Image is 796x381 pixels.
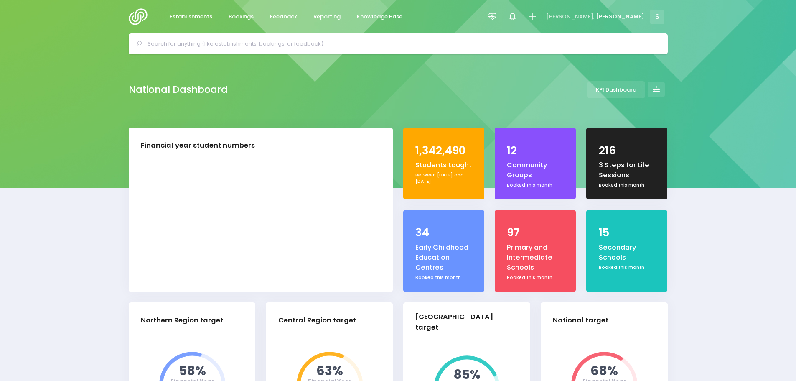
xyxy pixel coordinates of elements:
[507,160,564,181] div: Community Groups
[415,225,472,241] div: 34
[163,9,219,25] a: Establishments
[222,9,261,25] a: Bookings
[350,9,409,25] a: Knowledge Base
[141,315,223,326] div: Northern Region target
[148,38,656,50] input: Search for anything (like establishments, bookings, or feedback)
[307,9,348,25] a: Reporting
[229,13,254,21] span: Bookings
[415,312,511,333] div: [GEOGRAPHIC_DATA] target
[553,315,608,326] div: National target
[129,8,153,25] img: Logo
[415,172,472,185] div: Between [DATE] and [DATE]
[507,225,564,241] div: 97
[599,160,656,181] div: 3 Steps for Life Sessions
[415,243,472,273] div: Early Childhood Education Centres
[415,143,472,159] div: 1,342,490
[357,13,402,21] span: Knowledge Base
[415,274,472,281] div: Booked this month
[546,13,595,21] span: [PERSON_NAME],
[141,141,255,151] div: Financial year student numbers
[596,13,644,21] span: [PERSON_NAME]
[599,182,656,189] div: Booked this month
[313,13,341,21] span: Reporting
[278,315,356,326] div: Central Region target
[587,81,645,98] a: KPI Dashboard
[507,243,564,273] div: Primary and Intermediate Schools
[129,84,228,95] h2: National Dashboard
[599,243,656,263] div: Secondary Schools
[507,274,564,281] div: Booked this month
[170,13,212,21] span: Establishments
[415,160,472,170] div: Students taught
[599,143,656,159] div: 216
[270,13,297,21] span: Feedback
[263,9,304,25] a: Feedback
[599,264,656,271] div: Booked this month
[507,182,564,189] div: Booked this month
[507,143,564,159] div: 12
[650,10,664,24] span: S
[599,225,656,241] div: 15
